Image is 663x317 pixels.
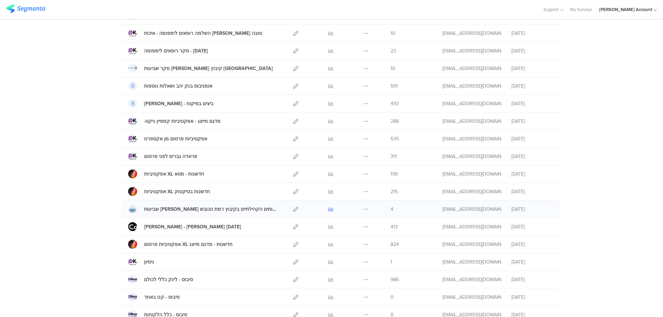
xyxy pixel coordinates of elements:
[144,153,197,160] div: פראדה גברים לפני פרסום
[144,65,273,72] div: סקר שביעות רצון קיבוץ כנרת
[144,294,180,301] div: סיבוס - קנו באתר
[511,188,553,195] div: [DATE]
[391,100,399,107] span: 493
[128,275,193,284] a: סיבוס - לינק כללי לכולם
[391,170,398,178] span: 190
[599,6,652,13] div: [PERSON_NAME] Account
[442,30,501,37] div: miri@miridikman.co.il
[442,294,501,301] div: miri@miridikman.co.il
[511,206,553,213] div: [DATE]
[128,222,241,231] a: [PERSON_NAME] - [PERSON_NAME] [DATE]
[391,135,399,142] span: 535
[391,223,398,230] span: 413
[391,276,399,283] span: 986
[391,188,398,195] span: 215
[442,100,501,107] div: miri@miridikman.co.il
[391,241,399,248] span: 824
[144,100,213,107] div: אסף פינק - ביצים בפיקוח
[128,81,212,90] a: אומניבוס בנק יהב ושאלות נוספות
[442,118,501,125] div: miri@miridikman.co.il
[511,100,553,107] div: [DATE]
[511,258,553,266] div: [DATE]
[511,223,553,230] div: [DATE]
[391,47,396,55] span: 23
[128,99,213,108] a: [PERSON_NAME] - ביצים בפיקוח
[128,46,208,55] a: סקר רופאים לימפומה - [DATE]
[442,47,501,55] div: miri@miridikman.co.il
[391,82,398,90] span: 591
[144,47,208,55] div: סקר רופאים לימפומה - ספטמבר 2025
[128,240,232,249] a: אפקטיביות פרסום XL חדשנות - מדגם מייצג
[128,152,197,161] a: פראדה גברים לפני פרסום
[128,187,210,196] a: אפקטיביות XL חדשנות בטיקטוק
[442,153,501,160] div: miri@miridikman.co.il
[391,65,395,72] span: 10
[511,153,553,160] div: [DATE]
[511,241,553,248] div: [DATE]
[511,82,553,90] div: [DATE]
[442,206,501,213] div: miri@miridikman.co.il
[128,134,207,143] a: אפקטיביות פרסום מן אקספרט
[144,118,221,125] div: -מדגם מייצג - אפקטיביות קמפיין ניקס
[144,135,207,142] div: אפקטיביות פרסום מן אקספרט
[6,4,45,13] img: segmanta logo
[144,206,278,213] div: שביעות רצון מהשירותים הקהילתיים בקיבוץ רמת הכובש
[442,188,501,195] div: miri@miridikman.co.il
[144,258,154,266] div: ניסיון
[442,170,501,178] div: miri@miridikman.co.il
[511,170,553,178] div: [DATE]
[511,135,553,142] div: [DATE]
[128,117,221,126] a: -מדגם מייצג - אפקטיביות קמפיין ניקס
[144,82,212,90] div: אומניבוס בנק יהב ושאלות נוספות
[391,118,399,125] span: 288
[391,258,392,266] span: 1
[391,153,397,160] span: 311
[442,65,501,72] div: miri@miridikman.co.il
[511,118,553,125] div: [DATE]
[128,64,273,73] a: סקר שביעות [PERSON_NAME] קיבוץ [GEOGRAPHIC_DATA]
[442,135,501,142] div: miri@miridikman.co.il
[391,294,394,301] span: 0
[511,65,553,72] div: [DATE]
[511,276,553,283] div: [DATE]
[442,241,501,248] div: miri@miridikman.co.il
[128,29,262,38] a: השלמה רופאים לימפומה - איכות [PERSON_NAME] טובה
[128,257,154,266] a: ניסיון
[144,188,210,195] div: אפקטיביות XL חדשנות בטיקטוק
[128,293,180,301] a: סיבוס - קנו באתר
[442,258,501,266] div: miri@miridikman.co.il
[511,30,553,37] div: [DATE]
[442,223,501,230] div: miri@miridikman.co.il
[144,170,204,178] div: אפקטיביות XL חדשנות - מטא
[511,294,553,301] div: [DATE]
[442,276,501,283] div: miri@miridikman.co.il
[128,205,278,214] a: שביעות [PERSON_NAME] מהשירותים הקהילתיים בקיבוץ רמת הכובש
[128,169,204,178] a: אפקטיביות XL חדשנות - מטא
[144,223,241,230] div: סקר מקאן - גל 7 ספטמבר 25
[511,47,553,55] div: [DATE]
[144,276,193,283] div: סיבוס - לינק כללי לכולם
[544,6,559,13] span: Support
[391,30,395,37] span: 10
[144,30,262,37] div: השלמה רופאים לימפומה - איכות חיים טובה
[144,241,232,248] div: אפקטיביות פרסום XL חדשנות - מדגם מייצג
[391,206,393,213] span: 4
[442,82,501,90] div: miri@miridikman.co.il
